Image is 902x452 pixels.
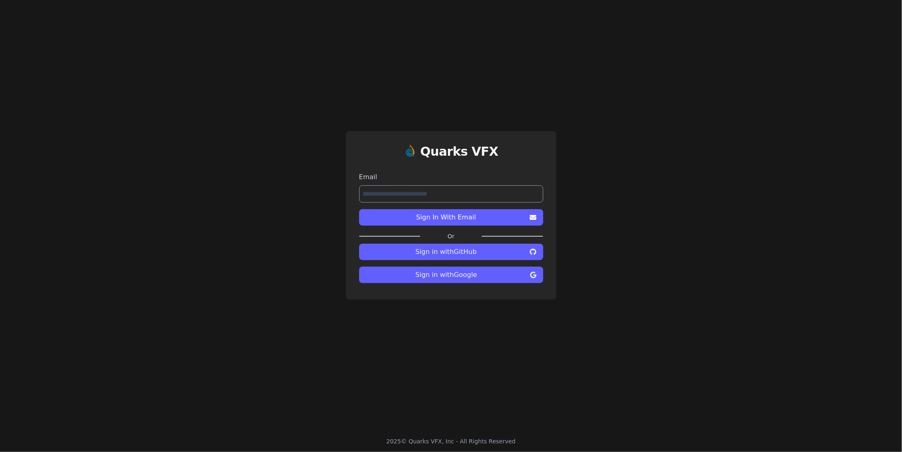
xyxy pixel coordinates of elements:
[420,144,498,159] h1: Quarks VFX
[359,244,543,260] button: Sign in withGitHub
[366,247,527,257] span: Sign in with GitHub
[420,232,481,240] label: Or
[359,209,543,226] button: Sign In With Email
[420,144,498,166] a: Quarks VFX
[366,270,527,280] span: Sign in with Google
[359,267,543,283] button: Sign in withGoogle
[386,437,516,445] div: 2025 © Quarks VFX, Inc - All Rights Reserved
[359,172,543,182] label: Email
[366,212,527,222] span: Sign In With Email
